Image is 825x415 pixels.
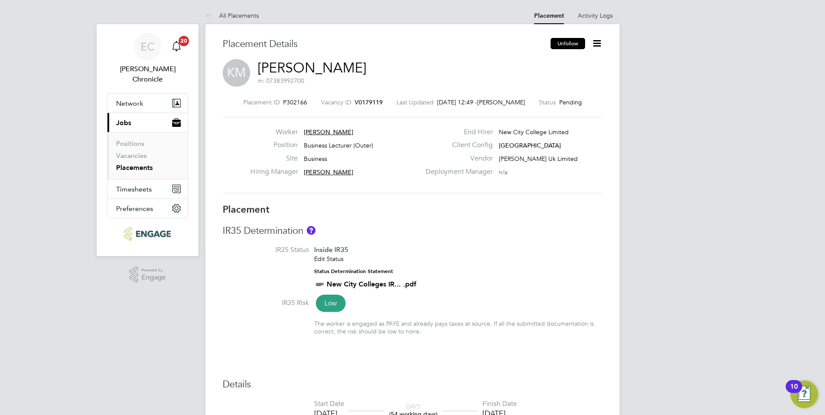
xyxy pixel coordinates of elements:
h3: IR35 Determination [223,225,602,237]
label: IR35 Status [223,245,309,255]
a: New City Colleges IR... .pdf [327,280,416,288]
span: P302166 [283,98,307,106]
span: [PERSON_NAME] [304,128,353,136]
a: Activity Logs [578,12,613,19]
a: Positions [116,139,145,148]
label: End Hirer [420,128,493,137]
a: Powered byEngage [129,267,166,283]
button: Jobs [107,113,188,132]
a: Go to home page [107,227,188,241]
label: Hiring Manager [250,167,298,176]
label: Worker [250,128,298,137]
label: Vendor [420,154,493,163]
a: Placements [116,163,153,172]
label: Vacancy ID [321,98,351,106]
strong: Status Determination Statement [314,268,393,274]
label: IR35 Risk [223,299,309,308]
h3: Details [223,378,602,391]
div: 10 [790,387,798,398]
span: Timesheets [116,185,152,193]
label: Site [250,154,298,163]
span: V0179119 [355,98,383,106]
a: Vacancies [116,151,147,160]
span: Engage [142,274,166,281]
b: Placement [223,204,270,215]
span: [GEOGRAPHIC_DATA] [499,141,561,149]
button: Open Resource Center, 10 new notifications [790,380,818,408]
button: Preferences [107,199,188,218]
img: ncclondon-logo-retina.png [124,227,170,241]
span: Evelyn Chronicle [107,64,188,85]
a: Placement [534,12,564,19]
span: Jobs [116,119,131,127]
label: Position [250,141,298,150]
a: [PERSON_NAME] [258,60,366,76]
span: Preferences [116,204,153,213]
span: Low [316,295,346,312]
a: 20 [168,33,185,60]
span: Network [116,99,143,107]
label: Deployment Manager [420,167,493,176]
div: Start Date [314,399,344,409]
a: All Placements [205,12,259,19]
span: [PERSON_NAME] [304,168,353,176]
a: EC[PERSON_NAME] Chronicle [107,33,188,85]
label: Client Config [420,141,493,150]
label: Placement ID [243,98,280,106]
span: m: 07383992700 [258,77,304,85]
h3: Placement Details [223,38,544,50]
nav: Main navigation [97,24,198,256]
button: Timesheets [107,179,188,198]
div: The worker is engaged as PAYE and already pays taxes at source. If all the submitted documentatio... [314,320,602,335]
button: Network [107,94,188,113]
span: [DATE] 12:49 - [437,98,477,106]
a: Edit Status [314,255,343,263]
button: About IR35 [307,226,315,235]
span: Inside IR35 [314,245,348,254]
span: EC [141,41,154,52]
span: [PERSON_NAME] Uk Limited [499,155,578,163]
span: New City College Limited [499,128,569,136]
span: [PERSON_NAME] [477,98,525,106]
label: Status [539,98,556,106]
span: 20 [179,36,189,46]
span: Business [304,155,327,163]
div: Jobs [107,132,188,179]
span: Pending [559,98,582,106]
div: Finish Date [482,399,517,409]
span: KM [223,59,250,87]
span: Powered by [142,267,166,274]
span: Business Lecturer (Outer) [304,141,373,149]
span: n/a [499,168,507,176]
button: Unfollow [551,38,585,49]
label: Last Updated [397,98,434,106]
